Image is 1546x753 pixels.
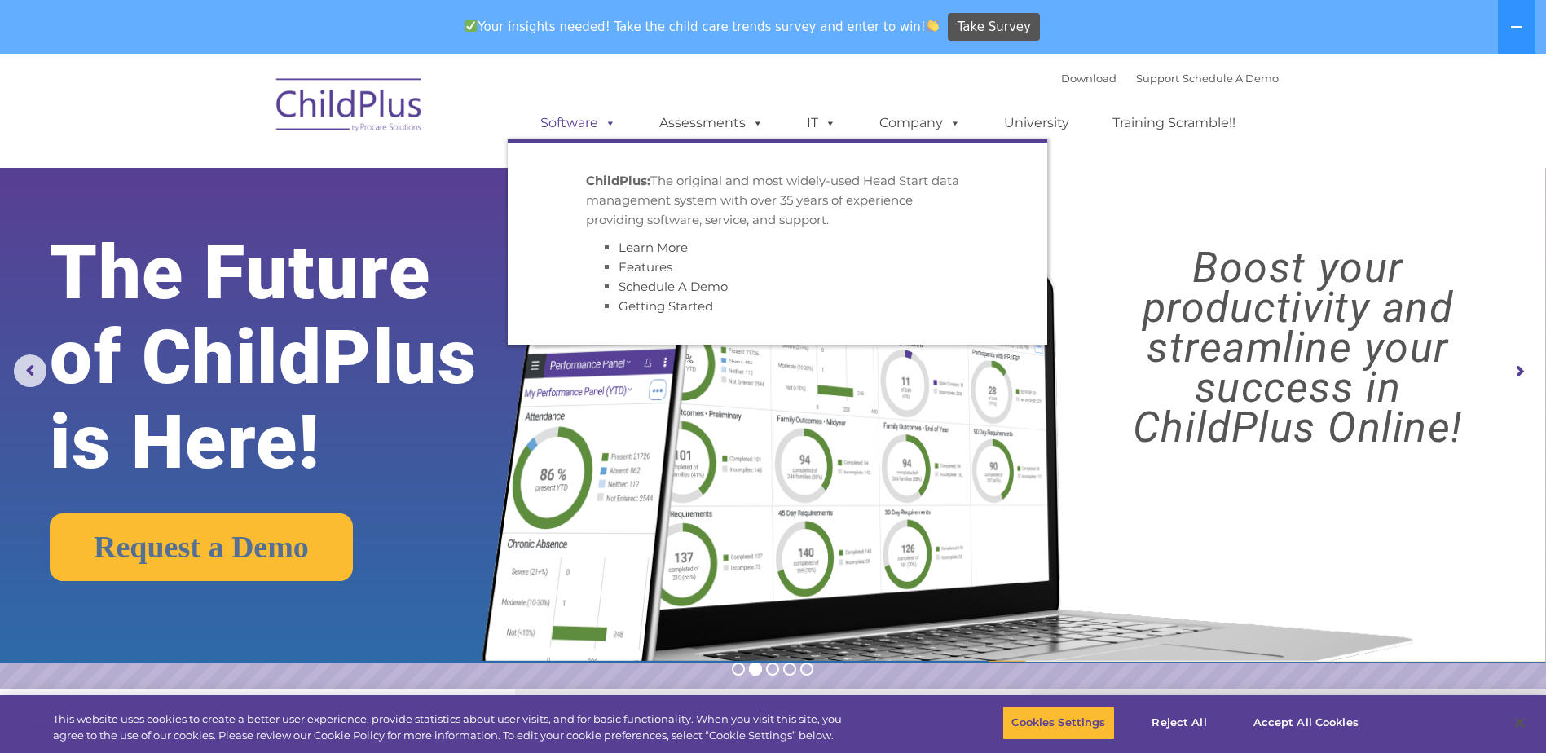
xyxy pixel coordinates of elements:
[53,711,850,743] div: This website uses cookies to create a better user experience, provide statistics about user visit...
[619,298,713,314] a: Getting Started
[643,107,780,139] a: Assessments
[458,11,946,42] span: Your insights needed! Take the child care trends survey and enter to win!
[50,513,353,581] a: Request a Demo
[1502,705,1538,741] button: Close
[1061,72,1117,85] a: Download
[1183,72,1279,85] a: Schedule A Demo
[927,20,939,32] img: 👏
[988,107,1086,139] a: University
[524,107,632,139] a: Software
[465,20,477,32] img: ✅
[791,107,852,139] a: IT
[619,240,688,255] a: Learn More
[586,171,969,230] p: The original and most widely-used Head Start data management system with over 35 years of experie...
[1068,248,1527,447] rs-layer: Boost your productivity and streamline your success in ChildPlus Online!
[1002,706,1114,740] button: Cookies Settings
[227,174,296,187] span: Phone number
[586,173,650,188] strong: ChildPlus:
[863,107,977,139] a: Company
[50,231,544,485] rs-layer: The Future of ChildPlus is Here!
[1129,706,1231,740] button: Reject All
[619,279,728,294] a: Schedule A Demo
[958,13,1031,42] span: Take Survey
[268,67,431,148] img: ChildPlus by Procare Solutions
[1061,72,1279,85] font: |
[1244,706,1368,740] button: Accept All Cookies
[619,259,672,275] a: Features
[1096,107,1252,139] a: Training Scramble!!
[227,108,276,120] span: Last name
[948,13,1040,42] a: Take Survey
[1136,72,1179,85] a: Support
